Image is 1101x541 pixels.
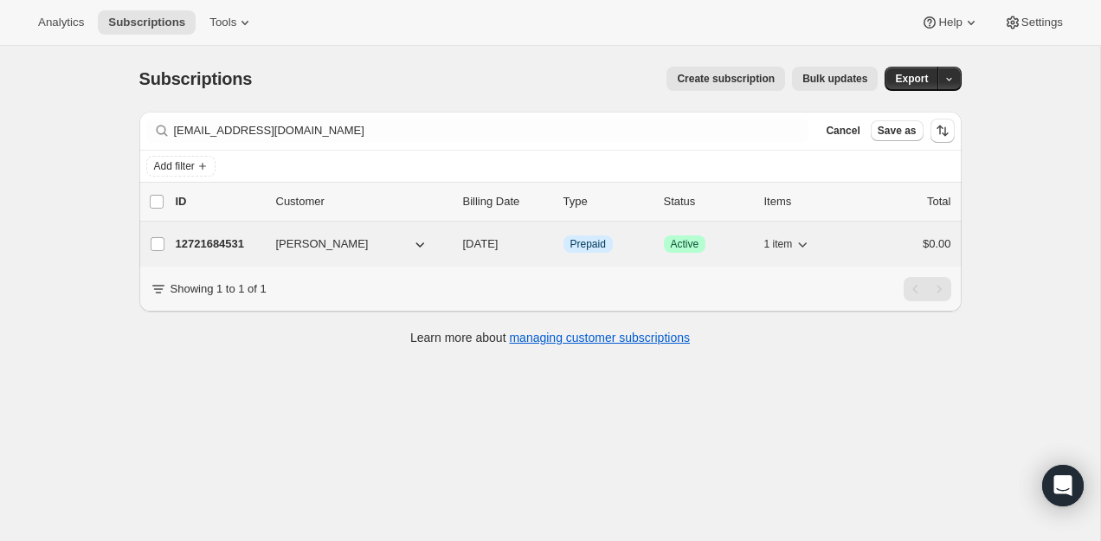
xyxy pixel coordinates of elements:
[146,156,216,177] button: Add filter
[176,193,951,210] div: IDCustomerBilling DateTypeStatusItemsTotal
[994,10,1073,35] button: Settings
[826,124,860,138] span: Cancel
[276,235,369,253] span: [PERSON_NAME]
[677,72,775,86] span: Create subscription
[938,16,962,29] span: Help
[895,72,928,86] span: Export
[209,16,236,29] span: Tools
[923,237,951,250] span: $0.00
[171,280,267,298] p: Showing 1 to 1 of 1
[570,237,606,251] span: Prepaid
[764,237,793,251] span: 1 item
[871,120,924,141] button: Save as
[276,193,449,210] p: Customer
[930,119,955,143] button: Sort the results
[911,10,989,35] button: Help
[266,230,439,258] button: [PERSON_NAME]
[176,235,262,253] p: 12721684531
[509,331,690,345] a: managing customer subscriptions
[792,67,878,91] button: Bulk updates
[885,67,938,91] button: Export
[174,119,809,143] input: Filter subscribers
[664,193,750,210] p: Status
[878,124,917,138] span: Save as
[38,16,84,29] span: Analytics
[671,237,699,251] span: Active
[463,237,499,250] span: [DATE]
[108,16,185,29] span: Subscriptions
[764,232,812,256] button: 1 item
[1042,465,1084,506] div: Open Intercom Messenger
[28,10,94,35] button: Analytics
[764,193,851,210] div: Items
[139,69,253,88] span: Subscriptions
[904,277,951,301] nav: Pagination
[802,72,867,86] span: Bulk updates
[819,120,866,141] button: Cancel
[1021,16,1063,29] span: Settings
[154,159,195,173] span: Add filter
[176,232,951,256] div: 12721684531[PERSON_NAME][DATE]InfoPrepaidSuccessActive1 item$0.00
[199,10,264,35] button: Tools
[98,10,196,35] button: Subscriptions
[927,193,950,210] p: Total
[463,193,550,210] p: Billing Date
[563,193,650,210] div: Type
[410,329,690,346] p: Learn more about
[176,193,262,210] p: ID
[666,67,785,91] button: Create subscription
